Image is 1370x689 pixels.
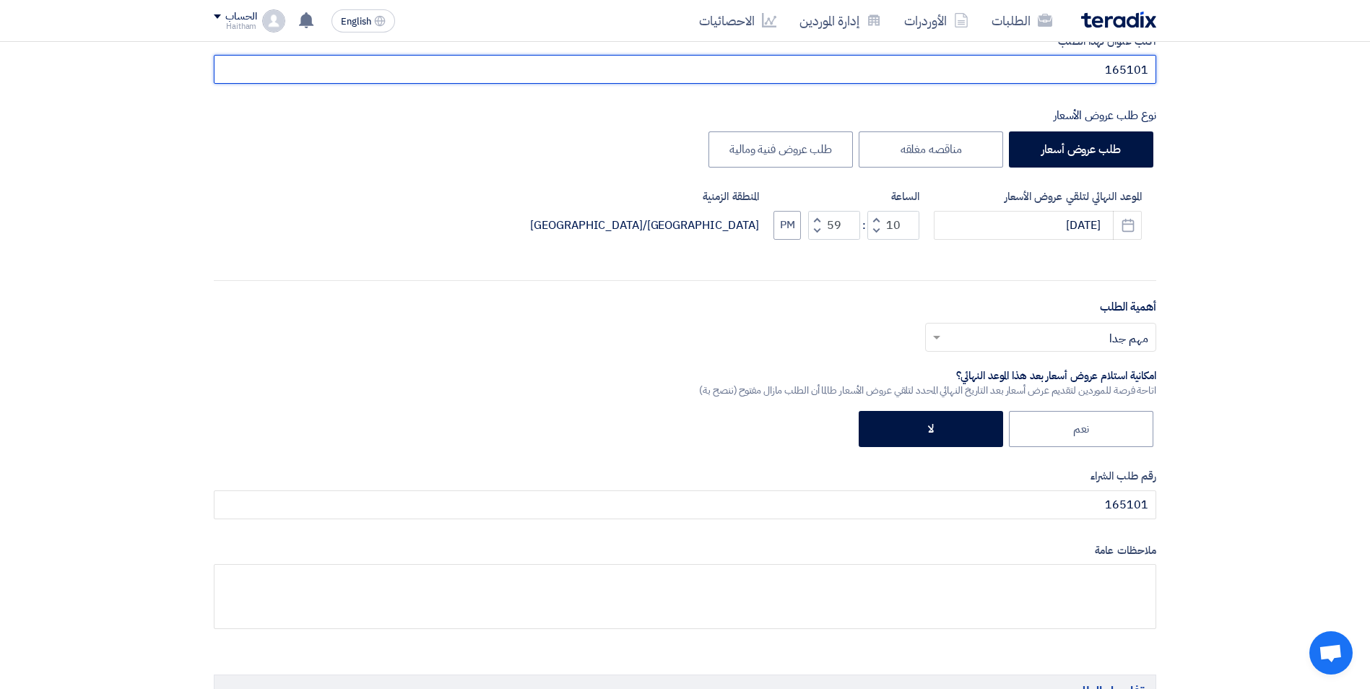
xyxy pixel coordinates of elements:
a: الأوردرات [893,4,980,38]
input: أدخل رقم طلب الشراء الداخلي ان وجد [214,490,1156,519]
div: Haitham [214,22,256,30]
label: أهمية الطلب [1100,298,1156,316]
input: سنة-شهر-يوم [934,211,1142,240]
label: الساعة [773,188,919,205]
a: الطلبات [980,4,1064,38]
input: Minutes [808,211,860,240]
img: Teradix logo [1081,12,1156,28]
button: PM [773,211,801,240]
div: امكانية استلام عروض أسعار بعد هذا الموعد النهائي؟ [699,369,1156,383]
label: لا [859,411,1003,447]
div: [GEOGRAPHIC_DATA]/[GEOGRAPHIC_DATA] [530,217,759,234]
input: مثال: طابعات ألوان, نظام إطفاء حريق, أجهزة كهربائية... [214,55,1156,84]
div: اتاحة فرصة للموردين لتقديم عرض أسعار بعد التاريخ النهائي المحدد لتلقي عروض الأسعار طالما أن الطلب... [699,383,1156,398]
label: المنطقة الزمنية [530,188,759,205]
label: مناقصه مغلقه [859,131,1003,168]
button: English [331,9,395,32]
div: Open chat [1309,631,1353,675]
label: طلب عروض فنية ومالية [708,131,853,168]
label: رقم طلب الشراء [214,468,1156,485]
label: ملاحظات عامة [214,542,1156,559]
a: الاحصائيات [688,4,788,38]
input: Hours [867,211,919,240]
div: : [860,217,867,234]
img: profile_test.png [262,9,285,32]
label: الموعد النهائي لتلقي عروض الأسعار [934,188,1142,205]
span: English [341,17,371,27]
label: طلب عروض أسعار [1009,131,1153,168]
div: نوع طلب عروض الأسعار [214,107,1156,124]
label: نعم [1009,411,1153,447]
a: إدارة الموردين [788,4,893,38]
div: الحساب [225,11,256,23]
